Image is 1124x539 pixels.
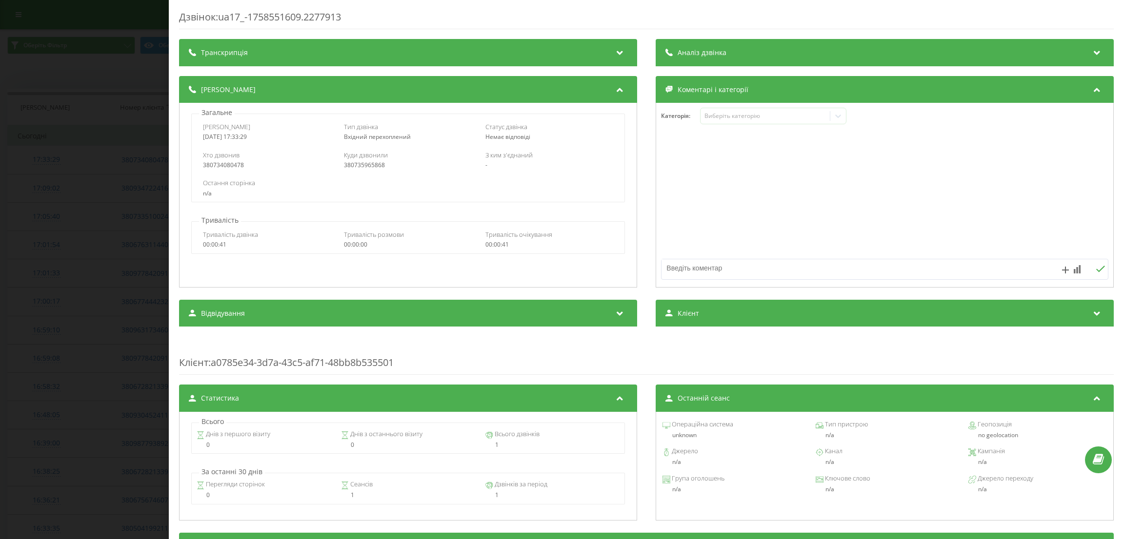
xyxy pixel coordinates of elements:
[815,486,954,493] div: n/a
[197,442,331,448] div: 0
[197,492,331,499] div: 0
[662,432,801,439] div: unknown
[662,486,801,493] div: n/a
[485,241,613,248] div: 00:00:41
[341,492,475,499] div: 1
[204,480,265,489] span: Перегляди сторінок
[344,122,378,131] span: Тип дзвінка
[670,420,733,429] span: Операційна система
[823,474,870,483] span: Ключове слово
[485,442,619,448] div: 1
[179,356,208,369] span: Клієнт
[202,241,331,248] div: 00:00:41
[199,467,265,477] p: За останні 30 днів
[661,113,700,119] h4: Категорія :
[344,151,388,159] span: Куди дзвонили
[815,432,954,439] div: n/a
[678,393,730,403] span: Останній сеанс
[978,486,1107,493] div: n/a
[179,10,1114,29] div: Дзвінок : ua17_-1758551609.2277913
[976,474,1033,483] span: Джерело переходу
[823,446,842,456] span: Канал
[493,480,547,489] span: Дзвінків за період
[678,308,699,318] span: Клієнт
[199,215,241,225] p: Тривалість
[202,134,331,140] div: [DATE] 17:33:29
[678,48,726,58] span: Аналіз дзвінка
[968,459,1107,465] div: n/a
[202,190,613,197] div: n/a
[485,230,552,239] span: Тривалість очікування
[678,85,748,95] span: Коментарі і категорії
[201,85,256,95] span: [PERSON_NAME]
[349,429,422,439] span: Днів з останнього візиту
[344,241,472,248] div: 00:00:00
[815,459,954,465] div: n/a
[344,133,411,141] span: Вхідний перехоплений
[179,336,1114,375] div: : a0785e34-3d7a-43c5-af71-48bb8b535501
[485,133,530,141] span: Немає відповіді
[485,151,532,159] span: З ким з'єднаний
[202,122,250,131] span: [PERSON_NAME]
[201,393,239,403] span: Статистика
[976,420,1012,429] span: Геопозиція
[204,429,270,439] span: Днів з першого візиту
[202,178,255,187] span: Остання сторінка
[199,417,226,426] p: Всього
[493,429,539,439] span: Всього дзвінків
[704,112,826,120] div: Виберіть категорію
[199,108,235,117] p: Загальне
[670,474,724,483] span: Група оголошень
[968,432,1107,439] div: no geolocation
[976,446,1005,456] span: Кампанія
[202,162,331,169] div: 380734080478
[202,151,239,159] span: Хто дзвонив
[485,492,619,499] div: 1
[349,480,373,489] span: Сеансів
[344,230,404,239] span: Тривалість розмови
[341,442,475,448] div: 0
[823,420,867,429] span: Тип пристрою
[485,162,613,169] div: -
[202,230,258,239] span: Тривалість дзвінка
[670,446,698,456] span: Джерело
[201,308,245,318] span: Відвідування
[662,459,801,465] div: n/a
[201,48,248,58] span: Транскрипція
[485,122,527,131] span: Статус дзвінка
[344,162,472,169] div: 380735965868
